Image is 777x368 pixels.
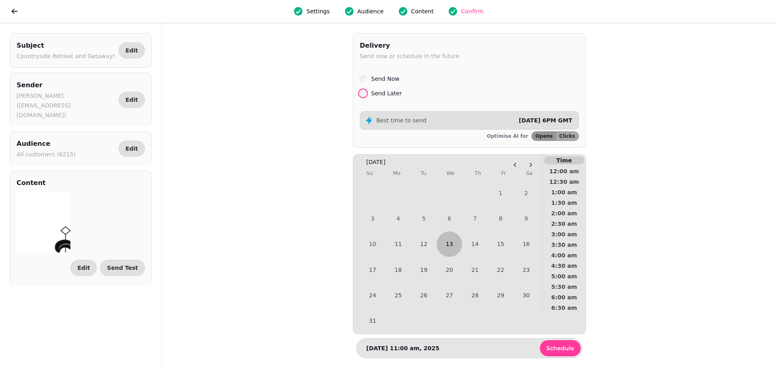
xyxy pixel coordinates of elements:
[17,80,115,91] h2: Sender
[119,141,145,157] button: Edit
[366,158,385,166] span: [DATE]
[475,166,481,180] th: Thursday
[549,252,579,258] span: 4:00 am
[119,42,145,59] button: Edit
[514,282,539,308] button: Saturday, August 30th, 2025
[125,146,138,151] span: Edit
[360,40,459,51] h2: Delivery
[437,257,462,282] button: Wednesday, August 20th, 2025
[519,117,572,124] span: [DATE] 6PM GMT
[462,257,488,282] button: Thursday, August 21st, 2025
[544,156,584,164] p: Time
[549,221,579,227] span: 2:30 am
[549,273,579,279] span: 5:00 am
[543,208,586,219] button: 2:00 am
[549,242,579,248] span: 3:30 am
[100,260,145,276] button: Send Test
[360,206,385,231] button: Sunday, August 3rd, 2025
[446,166,454,180] th: Wednesday
[17,177,46,189] h2: Content
[360,166,539,334] table: August 2025
[549,200,579,206] span: 1:30 am
[514,257,539,282] button: Saturday, August 23rd, 2025
[501,166,506,180] th: Friday
[543,292,586,303] button: 6:00 am
[411,206,437,231] button: Tuesday, August 5th, 2025
[366,166,373,180] th: Sunday
[6,3,23,19] button: go back
[393,166,401,180] th: Monday
[411,231,437,257] button: Tuesday, August 12th, 2025
[411,7,434,15] span: Content
[526,166,533,180] th: Saturday
[411,257,437,282] button: Tuesday, August 19th, 2025
[17,51,115,61] p: Countryside Retreat and Getaway!
[411,282,437,308] button: Tuesday, August 26th, 2025
[514,180,539,206] button: Saturday, August 2nd, 2025
[17,138,76,149] h2: Audience
[437,231,462,257] button: Wednesday, August 13th, 2025, selected
[70,260,97,276] button: Edit
[366,344,439,352] p: [DATE] 11:00 am, 2025
[360,257,385,282] button: Sunday, August 17th, 2025
[17,40,115,51] h2: Subject
[385,257,411,282] button: Monday, August 18th, 2025
[371,74,399,84] label: Send Now
[543,250,586,261] button: 4:00 am
[360,231,385,257] button: Sunday, August 10th, 2025
[540,340,581,356] button: Schedule
[119,92,145,108] button: Edit
[461,7,483,15] span: Confirm
[488,206,513,231] button: Friday, August 8th, 2025
[437,206,462,231] button: Wednesday, August 6th, 2025
[306,7,329,15] span: Settings
[462,231,488,257] button: Thursday, August 14th, 2025
[549,284,579,290] span: 5:30 am
[549,263,579,269] span: 4:30 am
[488,180,513,206] button: Friday, August 1st, 2025
[535,134,553,139] span: Opens
[549,305,579,311] span: 6:30 am
[549,179,579,185] span: 12:30 am
[549,189,579,195] span: 1:00 am
[360,308,385,334] button: Sunday, August 31st, 2025
[488,231,513,257] button: Friday, August 15th, 2025
[543,282,586,292] button: 5:30 am
[462,282,488,308] button: Thursday, August 28th, 2025
[543,240,586,250] button: 3:30 am
[376,116,427,124] p: Best time to send
[462,206,488,231] button: Thursday, August 7th, 2025
[125,48,138,53] span: Edit
[549,231,579,237] span: 3:00 am
[543,187,586,198] button: 1:00 am
[508,158,522,172] button: Go to the Previous Month
[532,132,556,141] button: Opens
[546,345,574,351] span: Schedule
[421,166,427,180] th: Tuesday
[543,303,586,313] button: 6:30 am
[524,158,537,172] button: Go to the Next Month
[360,51,459,61] p: Send now or schedule in the future
[488,257,513,282] button: Friday, August 22nd, 2025
[357,7,384,15] span: Audience
[556,132,579,141] button: Clicks
[514,231,539,257] button: Saturday, August 16th, 2025
[17,91,115,120] p: [PERSON_NAME] ([EMAIL_ADDRESS][DOMAIN_NAME])
[543,271,586,282] button: 5:00 am
[543,219,586,229] button: 2:30 am
[107,265,138,271] span: Send Test
[549,294,579,300] span: 6:00 am
[385,206,411,231] button: Monday, August 4th, 2025
[549,210,579,216] span: 2:00 am
[360,282,385,308] button: Sunday, August 24th, 2025
[17,149,76,159] p: All customers (6215)
[543,166,586,177] button: 12:00 am
[371,88,402,98] label: Send Later
[437,282,462,308] button: Wednesday, August 27th, 2025
[487,133,528,139] p: Optimise AI for
[543,261,586,271] button: 4:30 am
[385,282,411,308] button: Monday, August 25th, 2025
[125,97,138,103] span: Edit
[488,282,513,308] button: Friday, August 29th, 2025
[386,232,410,256] button: Today, Monday, August 11th, 2025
